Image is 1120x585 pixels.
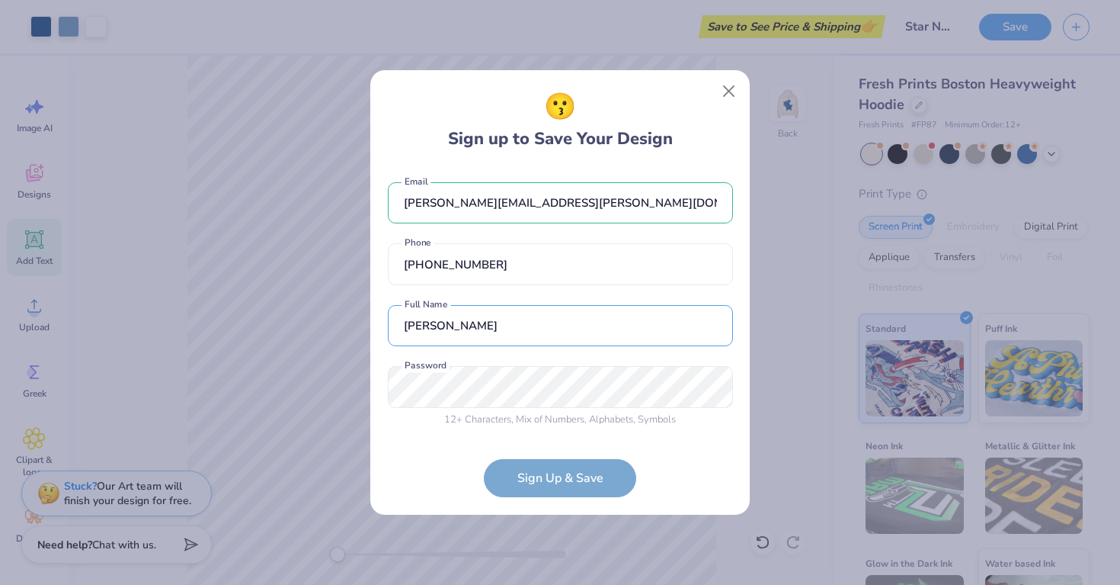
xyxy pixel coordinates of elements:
span: Alphabets [589,413,633,426]
div: Sign up to Save Your Design [448,88,673,152]
span: Numbers [545,413,584,426]
span: 12 + Characters [444,413,511,426]
button: Close [715,77,744,106]
span: Symbols [638,413,676,426]
div: , Mix of , , [388,413,733,428]
span: 😗 [544,88,576,127]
